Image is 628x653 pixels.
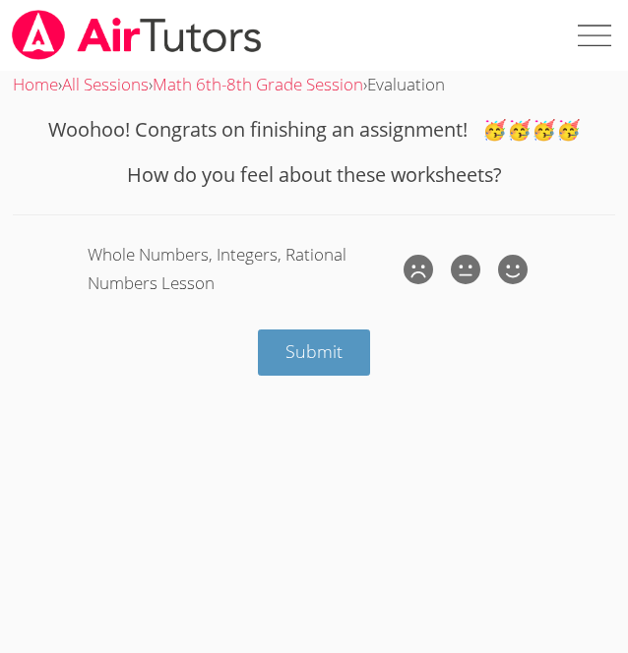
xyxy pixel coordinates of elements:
[13,71,616,99] div: › › ›
[13,160,616,190] h3: How do you feel about these worksheets?
[48,116,468,143] span: Woohoo! Congrats on finishing an assignment!
[13,73,58,95] a: Home
[88,241,398,298] div: Whole Numbers, Integers, Rational Numbers Lesson
[10,10,264,60] img: airtutors_banner-c4298cdbf04f3fff15de1276eac7730deb9818008684d7c2e4769d2f7ddbe033.png
[367,73,445,95] span: Evaluation
[258,329,370,376] button: Submit
[62,73,149,95] a: All Sessions
[285,339,343,363] span: Submit
[153,73,363,95] a: Math 6th-8th Grade Session
[482,116,581,143] span: congratulations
